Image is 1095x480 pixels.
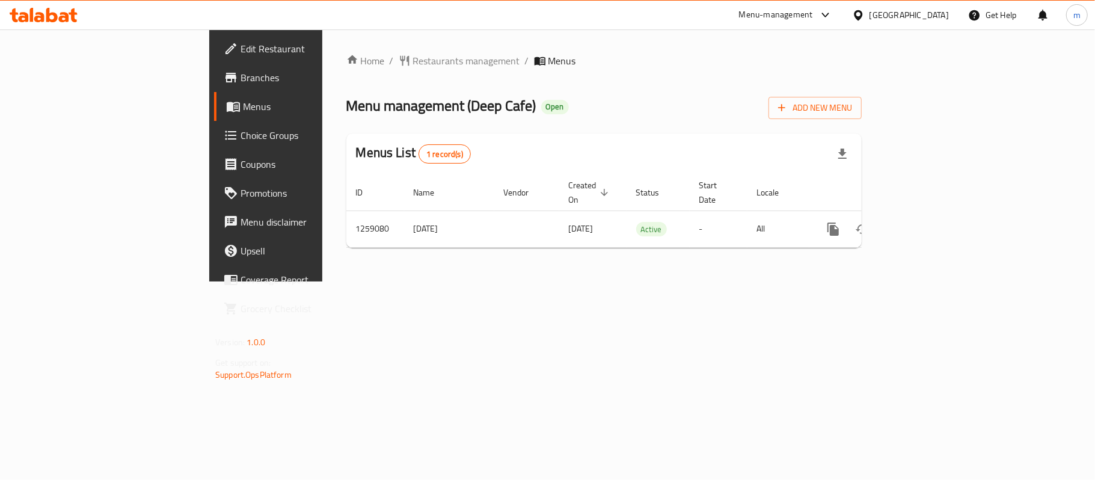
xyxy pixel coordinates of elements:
[241,244,382,258] span: Upsell
[241,186,382,200] span: Promotions
[346,174,944,248] table: enhanced table
[214,63,392,92] a: Branches
[548,54,576,68] span: Menus
[346,92,536,119] span: Menu management ( Deep Cafe )
[699,178,733,207] span: Start Date
[241,42,382,56] span: Edit Restaurant
[690,211,747,247] td: -
[541,102,569,112] span: Open
[828,140,857,168] div: Export file
[1073,8,1081,22] span: m
[636,185,675,200] span: Status
[778,100,852,115] span: Add New Menu
[419,144,471,164] div: Total records count
[241,215,382,229] span: Menu disclaimer
[241,157,382,171] span: Coupons
[214,265,392,294] a: Coverage Report
[809,174,944,211] th: Actions
[747,211,809,247] td: All
[848,215,877,244] button: Change Status
[356,185,379,200] span: ID
[870,8,949,22] div: [GEOGRAPHIC_DATA]
[819,215,848,244] button: more
[241,272,382,287] span: Coverage Report
[414,185,450,200] span: Name
[525,54,529,68] li: /
[413,54,520,68] span: Restaurants management
[404,211,494,247] td: [DATE]
[739,8,813,22] div: Menu-management
[214,236,392,265] a: Upsell
[215,334,245,350] span: Version:
[356,144,471,164] h2: Menus List
[214,34,392,63] a: Edit Restaurant
[214,294,392,323] a: Grocery Checklist
[241,128,382,143] span: Choice Groups
[214,179,392,208] a: Promotions
[419,149,470,160] span: 1 record(s)
[346,54,862,68] nav: breadcrumb
[214,121,392,150] a: Choice Groups
[241,301,382,316] span: Grocery Checklist
[541,100,569,114] div: Open
[636,223,667,236] span: Active
[214,92,392,121] a: Menus
[569,221,594,236] span: [DATE]
[214,208,392,236] a: Menu disclaimer
[757,185,795,200] span: Locale
[504,185,545,200] span: Vendor
[241,70,382,85] span: Branches
[399,54,520,68] a: Restaurants management
[768,97,862,119] button: Add New Menu
[569,178,612,207] span: Created On
[215,367,292,383] a: Support.OpsPlatform
[243,99,382,114] span: Menus
[247,334,265,350] span: 1.0.0
[214,150,392,179] a: Coupons
[215,355,271,371] span: Get support on:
